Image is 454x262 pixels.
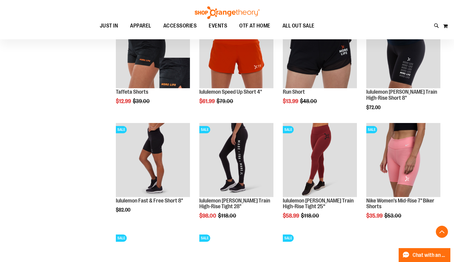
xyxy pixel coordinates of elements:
img: Product image for Camo Tafetta Shorts [116,14,190,88]
span: $53.00 [384,213,402,219]
span: SALE [283,235,294,242]
div: product [363,120,443,235]
img: Product image for Nike Mid-Rise 7in Biker Shorts [366,123,440,197]
div: product [363,11,443,126]
span: $12.99 [116,98,132,104]
a: Run Short [283,89,305,95]
button: Chat with an Expert [399,248,451,262]
a: Nike Women's Mid-Rise 7" Biker Shorts [366,198,434,210]
a: Taffeta Shorts [116,89,148,95]
span: $79.00 [217,98,234,104]
a: Product image for Camo Tafetta ShortsSALE [116,14,190,89]
a: lululemon [PERSON_NAME] Train High-Rise Tight 25” [283,198,354,210]
span: $61.99 [199,98,216,104]
div: product [280,120,360,235]
a: lululemon Speed Up Short 4" [199,89,262,95]
a: lululemon [PERSON_NAME] Train High-Rise Tight 28" [199,198,270,210]
a: Product image for lululemon Speed Up Short 4"SALE [199,14,273,89]
span: SALE [199,126,210,133]
span: $118.00 [218,213,237,219]
img: Product image for lululemon Speed Up Short 4" [199,14,273,88]
img: Shop Orangetheory [194,6,260,19]
span: OTF AT HOME [239,19,270,33]
span: $13.99 [283,98,299,104]
img: Product image for lululemon Fast & Free Short 8" [116,123,190,197]
a: Product image for lululemon Wunder Train High-Rise Tight 28"SALE [199,123,273,198]
a: Product image for Nike Mid-Rise 7in Biker ShortsSALE [366,123,440,198]
img: Product image for Run Shorts [283,14,357,88]
span: SALE [199,235,210,242]
span: ACCESSORIES [163,19,197,33]
span: $82.00 [116,207,131,213]
a: lululemon Fast & Free Short 8" [116,198,183,204]
a: Product image for Run ShortsSALE [283,14,357,89]
span: SALE [283,126,294,133]
div: product [113,11,193,120]
span: Chat with an Expert [413,252,447,258]
div: product [113,120,193,228]
span: SALE [116,126,127,133]
span: EVENTS [209,19,227,33]
span: SALE [366,126,377,133]
div: product [196,11,276,120]
span: SALE [116,235,127,242]
div: product [280,11,360,120]
a: lululemon [PERSON_NAME] Train High-Rise Short 8" [366,89,437,101]
span: $58.99 [283,213,300,219]
a: Product image for lululemon Wunder Train High-Rise Tight 25”SALE [283,123,357,198]
span: ALL OUT SALE [283,19,315,33]
span: $98.00 [199,213,217,219]
span: APPAREL [130,19,151,33]
img: Product image for lululemon Wunder Train High-Rise Tight 25” [283,123,357,197]
img: Product image for lululemon Wunder Train High-Rise Tight 28" [199,123,273,197]
span: $35.99 [366,213,384,219]
span: $118.00 [301,213,320,219]
span: JUST IN [100,19,118,33]
a: Product image for lululemon Fast & Free Short 8"SALE [116,123,190,198]
div: product [196,120,276,235]
button: Back To Top [436,226,448,238]
span: $72.00 [366,105,381,110]
a: Product image for lululemon Wunder Train High-Rise Short 8"SALE [366,14,440,89]
img: Product image for lululemon Wunder Train High-Rise Short 8" [366,14,440,88]
span: $48.00 [300,98,318,104]
span: $39.00 [133,98,151,104]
